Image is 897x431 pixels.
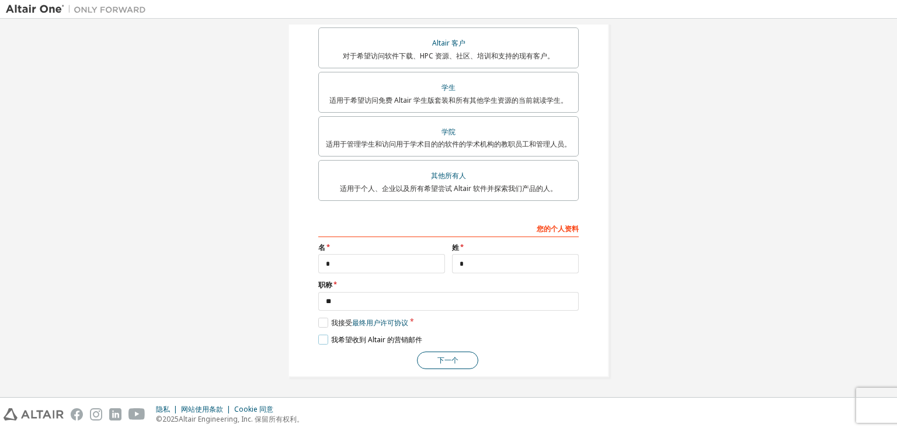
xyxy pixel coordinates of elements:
font: 学生 [441,82,456,92]
font: © [156,414,162,424]
font: 其他所有人 [431,171,466,180]
font: 姓 [452,242,459,252]
font: 我希望收到 Altair 的营销邮件 [331,335,422,345]
img: linkedin.svg [109,408,121,420]
font: Altair 客户 [432,38,465,48]
font: 名 [318,242,325,252]
img: instagram.svg [90,408,102,420]
font: 学院 [441,127,456,137]
img: 牵牛星一号 [6,4,152,15]
font: 适用于希望访问免费 Altair 学生版套装和所有其他学生资源的当前就读学生。 [329,95,568,105]
img: youtube.svg [128,408,145,420]
font: 最终用户许可协议 [352,318,408,328]
font: 适用于管理学生和访问用于学术目的的软件的学术机构的教职员工和管理人员。 [326,139,571,149]
font: 对于希望访问软件下载、HPC 资源、社区、培训和支持的现有客户。 [343,51,554,61]
font: 适用于个人、企业以及所有希望尝试 Altair 软件并探索我们产品的人。 [340,183,557,193]
font: Altair Engineering, Inc. 保留所有权利。 [179,414,304,424]
font: 网站使用条款 [181,404,223,414]
font: 隐私 [156,404,170,414]
img: facebook.svg [71,408,83,420]
img: altair_logo.svg [4,408,64,420]
font: Cookie 同意 [234,404,273,414]
font: 下一个 [437,355,458,365]
font: 我接受 [331,318,352,328]
font: 职称 [318,280,332,290]
font: 2025 [162,414,179,424]
font: 您的个人资料 [537,224,579,234]
button: 下一个 [417,352,478,369]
